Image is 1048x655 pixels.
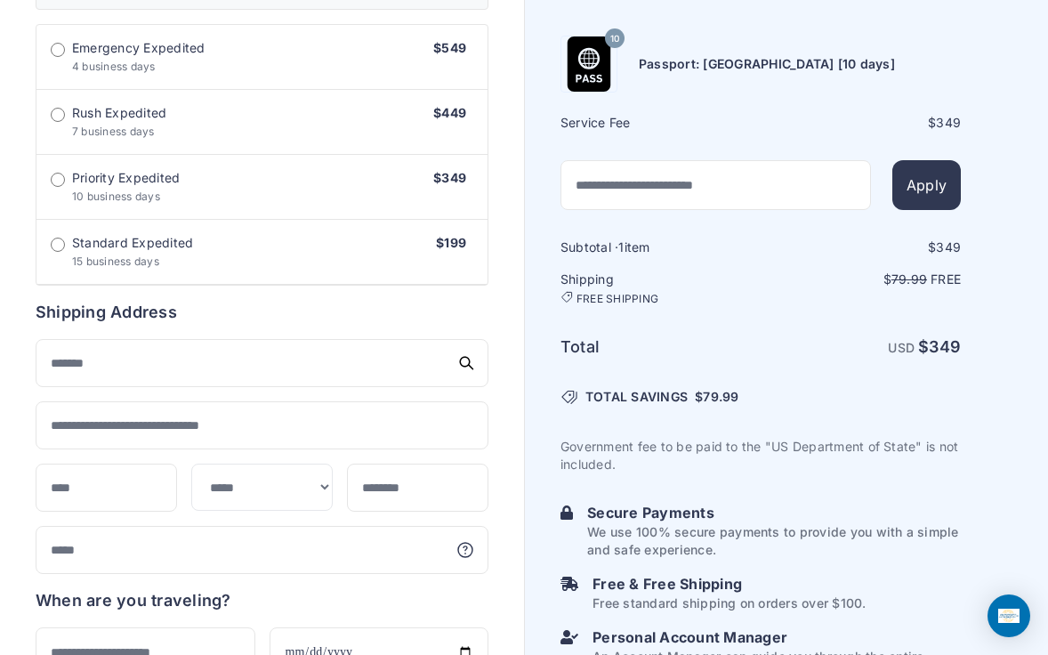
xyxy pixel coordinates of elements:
[561,36,617,92] img: Product Name
[433,170,466,185] span: $349
[593,627,961,648] h6: Personal Account Manager
[936,239,961,255] span: 349
[587,523,961,559] p: We use 100% secure payments to provide you with a simple and safe experience.
[762,271,961,288] p: $
[918,337,961,356] strong: $
[433,105,466,120] span: $449
[433,40,466,55] span: $549
[560,335,759,360] h6: Total
[560,438,961,473] p: Government fee to be paid to the "US Department of State" is not included.
[36,300,488,325] h6: Shipping Address
[639,55,895,73] h6: Passport: [GEOGRAPHIC_DATA] [10 days]
[560,114,759,132] h6: Service Fee
[72,169,180,187] span: Priority Expedited
[72,125,155,138] span: 7 business days
[610,27,619,50] span: 10
[72,234,193,252] span: Standard Expedited
[585,388,688,406] span: TOTAL SAVINGS
[762,239,961,256] div: $
[703,389,738,404] span: 79.99
[576,292,658,306] span: FREE SHIPPING
[72,60,156,73] span: 4 business days
[456,541,474,559] svg: More information
[762,114,961,132] div: $
[72,190,160,203] span: 10 business days
[888,340,915,355] span: USD
[618,239,624,255] span: 1
[560,271,759,306] h6: Shipping
[36,588,231,613] h6: When are you traveling?
[72,104,166,122] span: Rush Expedited
[931,271,961,287] span: Free
[988,594,1030,637] div: Open Intercom Messenger
[936,115,961,130] span: 349
[436,235,466,250] span: $199
[892,160,961,210] button: Apply
[891,271,927,287] span: 79.99
[929,337,961,356] span: 349
[587,502,961,523] h6: Secure Payments
[72,39,206,57] span: Emergency Expedited
[593,594,866,612] p: Free standard shipping on orders over $100.
[695,388,738,406] span: $
[593,573,866,594] h6: Free & Free Shipping
[560,239,759,256] h6: Subtotal · item
[72,255,159,268] span: 15 business days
